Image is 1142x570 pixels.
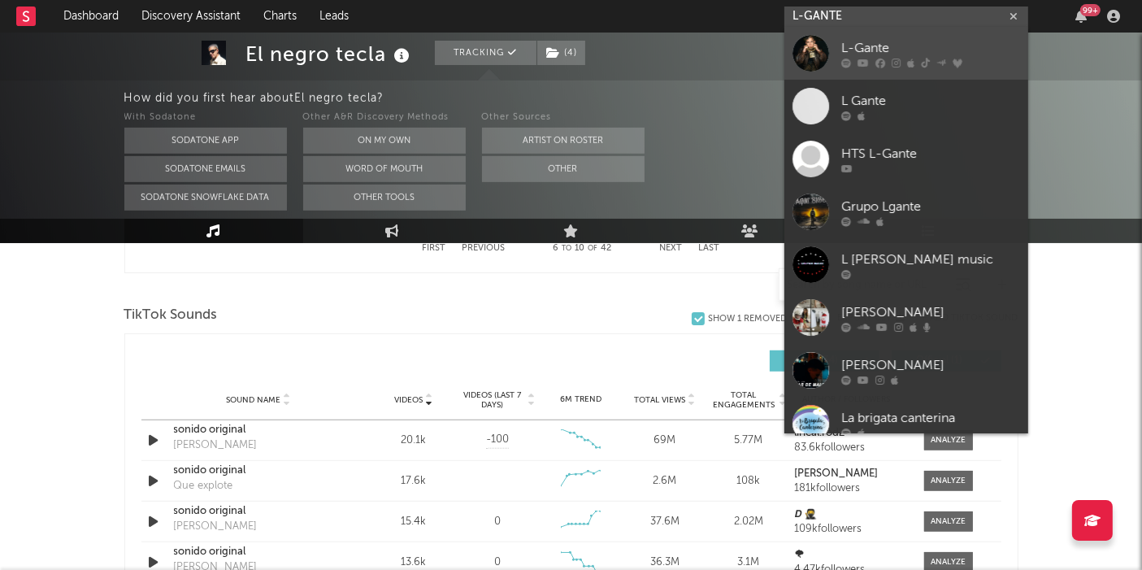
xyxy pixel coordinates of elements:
button: Sodatone Snowflake Data [124,185,287,211]
a: L-Gante [784,27,1028,80]
div: HTS L-Gante [841,145,1020,164]
button: UGC(34) [770,350,879,372]
span: Videos [395,395,423,405]
div: Que explote [174,478,233,494]
button: Other Tools [303,185,466,211]
div: 108k [710,473,786,490]
span: to [562,245,572,252]
div: 15.4k [376,514,452,530]
div: 37.6M [627,514,702,530]
a: [PERSON_NAME] [784,291,1028,344]
div: La brigata canterina [841,409,1020,429]
a: L Gante [784,80,1028,133]
div: [PERSON_NAME] [841,356,1020,376]
button: Artist on Roster [482,128,645,154]
div: 99 + [1080,4,1101,16]
div: [PERSON_NAME] [841,303,1020,323]
button: 99+ [1075,10,1087,23]
span: Total Views [634,395,685,405]
div: 83.6k followers [794,442,907,454]
div: 17.6k [376,473,452,490]
div: [PERSON_NAME] [174,437,258,454]
a: HTS L-Gante [784,133,1028,185]
a: [PERSON_NAME] [784,344,1028,397]
div: 20.1k [376,433,452,449]
div: 6M Trend [543,394,619,406]
span: Videos (last 7 days) [459,390,525,410]
div: L [PERSON_NAME] music [841,250,1020,270]
a: [PERSON_NAME] [794,468,907,480]
div: Grupo Lgante [841,198,1020,217]
button: Sodatone Emails [124,156,287,182]
div: 6 10 42 [538,239,627,259]
div: Other Sources [482,108,645,128]
a: sonido original [174,544,344,560]
div: Other A&R Discovery Methods [303,108,466,128]
a: La brigata canterina [784,397,1028,450]
strong: 𝘿 🥷 [794,509,817,520]
div: L-Gante [841,39,1020,59]
div: 2.02M [710,514,786,530]
button: (4) [537,41,585,65]
span: UGC ( 34 ) [780,356,855,366]
span: TikTok Sounds [124,306,218,325]
button: Tracking [435,41,536,65]
a: Grupo Lgante [784,185,1028,238]
div: Show 1 Removed Sound [709,314,822,324]
span: -100 [486,432,509,448]
div: 5.77M [710,433,786,449]
a: sonido original [174,422,344,438]
div: 109k followers [794,524,907,535]
strong: lirical.rod2 [794,428,845,438]
span: ( 4 ) [536,41,586,65]
input: Search by song name or URL [779,279,951,292]
button: First [423,244,446,253]
input: Search for artists [784,7,1028,27]
strong: [PERSON_NAME] [794,468,878,479]
button: Other [482,156,645,182]
button: Previous [462,244,506,253]
button: Next [660,244,683,253]
div: With Sodatone [124,108,287,128]
span: Total Engagements [710,390,776,410]
a: 🌪 [794,550,907,561]
div: El negro tecla [246,41,415,67]
div: 69M [627,433,702,449]
button: Last [699,244,720,253]
div: 0 [494,514,501,530]
button: Sodatone App [124,128,287,154]
span: of [588,245,598,252]
button: Word Of Mouth [303,156,466,182]
a: L [PERSON_NAME] music [784,238,1028,291]
div: 181k followers [794,483,907,494]
div: 2.6M [627,473,702,490]
a: sonido original [174,463,344,479]
div: L Gante [841,92,1020,111]
strong: 🌪 [794,550,805,560]
a: 𝘿 🥷 [794,509,907,520]
a: sonido original [174,503,344,520]
span: Sound Name [227,395,281,405]
div: [PERSON_NAME] [174,519,258,535]
button: On My Own [303,128,466,154]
